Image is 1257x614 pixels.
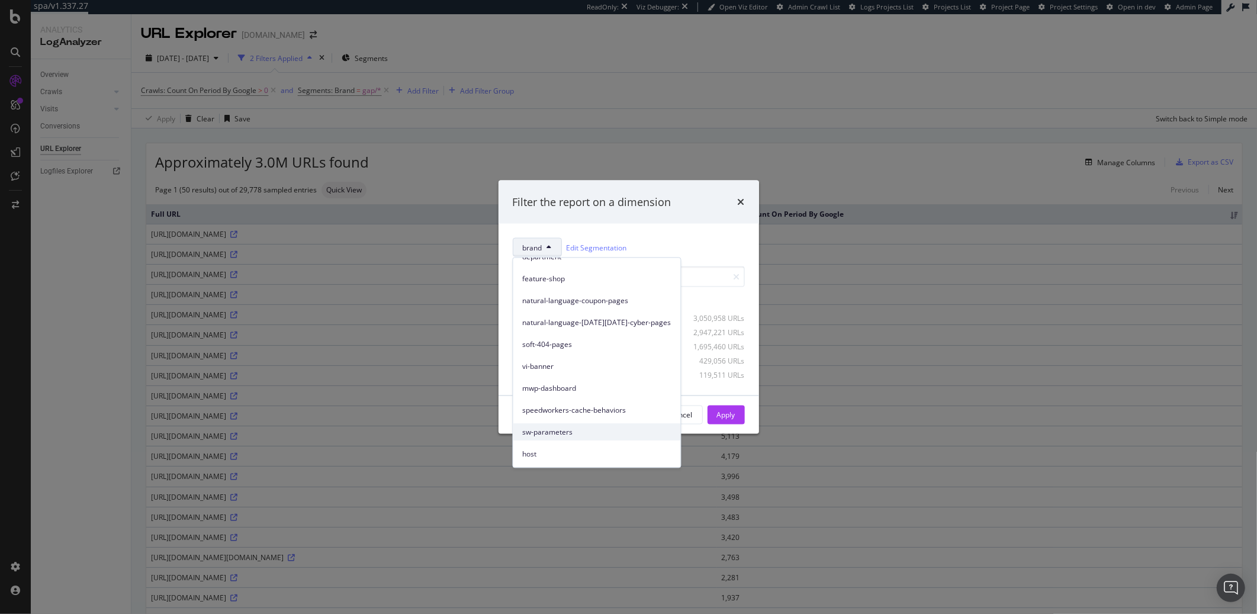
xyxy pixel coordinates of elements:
span: speedworkers-cache-behaviors [523,405,671,416]
span: host [523,449,671,459]
div: 1,695,460 URLs [687,342,745,352]
a: Edit Segmentation [567,241,627,253]
span: vi-banner [523,361,671,372]
span: soft-404-pages [523,339,671,350]
div: 429,056 URLs [687,356,745,366]
div: 119,511 URLs [687,370,745,380]
div: Filter the report on a dimension [513,194,671,210]
span: natural-language-black-friday-cyber-pages [523,317,671,328]
span: brand [523,242,542,252]
button: brand [513,238,562,257]
div: 3,050,958 URLs [687,313,745,323]
span: sw-parameters [523,427,671,438]
div: 2,947,221 URLs [687,327,745,337]
div: Apply [717,410,735,420]
div: Open Intercom Messenger [1217,574,1245,602]
span: department [523,252,671,262]
button: Apply [708,406,745,425]
span: mwp-dashboard [523,383,671,394]
div: modal [499,180,759,434]
div: times [738,194,745,210]
span: feature-shop [523,274,671,284]
span: natural-language-coupon-pages [523,295,671,306]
